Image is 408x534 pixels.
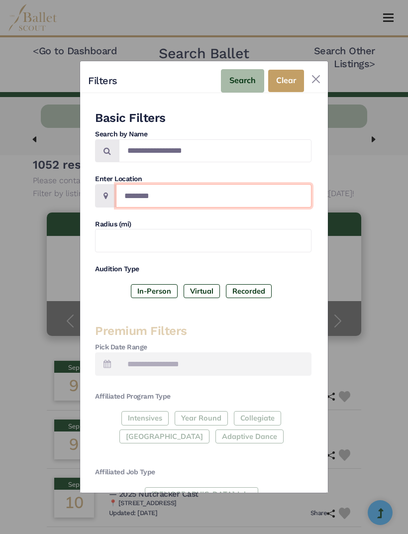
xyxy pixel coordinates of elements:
label: In-Person [131,284,178,298]
h4: Audition Type [95,264,311,274]
h4: Search by Name [95,129,311,139]
h4: Pick Date Range [95,342,311,352]
h4: Radius (mi) [95,219,311,229]
h4: Affiliated Program Type [95,392,311,402]
h4: Enter Location [95,174,311,184]
h3: Premium Filters [95,323,311,339]
label: Virtual [184,284,220,298]
input: Search by names... [119,139,311,163]
button: Search [221,69,264,93]
button: Clear [268,70,304,92]
h4: Affiliated Job Type [95,467,311,477]
h3: Basic Filters [95,110,311,126]
input: Location [116,184,311,208]
button: Close [308,71,324,87]
h4: Filters [88,73,117,89]
label: Recorded [226,284,272,298]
